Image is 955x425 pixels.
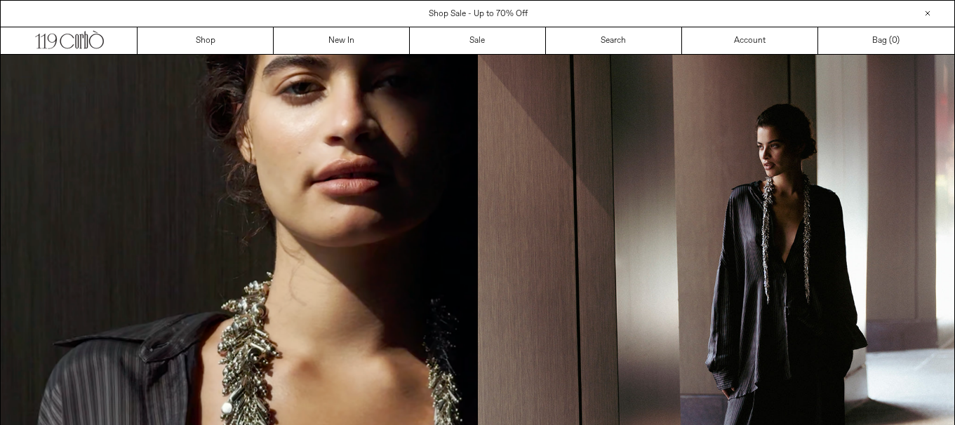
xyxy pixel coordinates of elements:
a: Sale [410,27,546,54]
a: New In [274,27,410,54]
span: ) [892,34,900,47]
a: Shop Sale - Up to 70% Off [429,8,528,20]
span: 0 [892,35,897,46]
a: Shop [138,27,274,54]
a: Account [682,27,818,54]
a: Bag () [818,27,954,54]
a: Search [546,27,682,54]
